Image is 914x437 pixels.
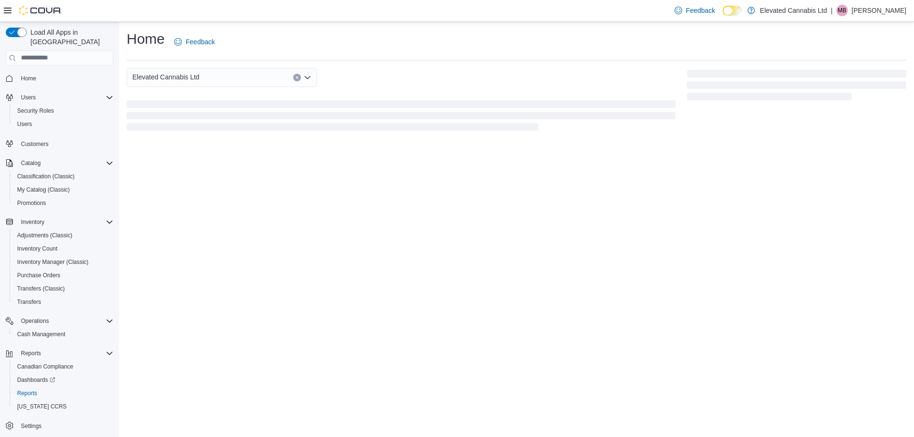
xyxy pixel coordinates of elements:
[13,388,41,399] a: Reports
[13,118,113,130] span: Users
[831,5,833,16] p: |
[127,102,676,133] span: Loading
[21,94,36,101] span: Users
[21,140,49,148] span: Customers
[2,215,117,229] button: Inventory
[13,230,113,241] span: Adjustments (Classic)
[686,6,715,15] span: Feedback
[13,256,113,268] span: Inventory Manager (Classic)
[17,138,52,150] a: Customers
[17,298,41,306] span: Transfers
[10,242,117,255] button: Inventory Count
[10,387,117,400] button: Reports
[17,389,37,397] span: Reports
[17,258,89,266] span: Inventory Manager (Classic)
[838,5,846,16] span: MB
[10,295,117,309] button: Transfers
[21,218,44,226] span: Inventory
[17,173,75,180] span: Classification (Classic)
[17,186,70,194] span: My Catalog (Classic)
[13,243,61,254] a: Inventory Count
[13,374,59,386] a: Dashboards
[13,197,50,209] a: Promotions
[17,120,32,128] span: Users
[2,156,117,170] button: Catalog
[13,184,113,195] span: My Catalog (Classic)
[186,37,215,47] span: Feedback
[10,282,117,295] button: Transfers (Classic)
[852,5,906,16] p: [PERSON_NAME]
[10,104,117,117] button: Security Roles
[21,350,41,357] span: Reports
[2,347,117,360] button: Reports
[687,72,906,102] span: Loading
[17,330,65,338] span: Cash Management
[13,197,113,209] span: Promotions
[17,157,113,169] span: Catalog
[17,376,55,384] span: Dashboards
[132,71,199,83] span: Elevated Cannabis Ltd
[13,270,64,281] a: Purchase Orders
[2,91,117,104] button: Users
[17,216,48,228] button: Inventory
[10,328,117,341] button: Cash Management
[2,136,117,150] button: Customers
[13,374,113,386] span: Dashboards
[2,71,117,85] button: Home
[13,401,70,412] a: [US_STATE] CCRS
[13,361,77,372] a: Canadian Compliance
[17,245,58,252] span: Inventory Count
[13,105,113,117] span: Security Roles
[27,28,113,47] span: Load All Apps in [GEOGRAPHIC_DATA]
[17,403,67,410] span: [US_STATE] CCRS
[17,107,54,115] span: Security Roles
[17,92,40,103] button: Users
[10,400,117,413] button: [US_STATE] CCRS
[21,422,41,430] span: Settings
[13,296,45,308] a: Transfers
[13,105,58,117] a: Security Roles
[17,199,46,207] span: Promotions
[17,420,113,432] span: Settings
[17,157,44,169] button: Catalog
[671,1,719,20] a: Feedback
[17,315,53,327] button: Operations
[293,74,301,81] button: Clear input
[17,285,65,292] span: Transfers (Classic)
[170,32,219,51] a: Feedback
[13,388,113,399] span: Reports
[13,230,76,241] a: Adjustments (Classic)
[17,272,60,279] span: Purchase Orders
[723,6,743,16] input: Dark Mode
[10,255,117,269] button: Inventory Manager (Classic)
[13,283,69,294] a: Transfers (Classic)
[13,361,113,372] span: Canadian Compliance
[10,373,117,387] a: Dashboards
[17,232,72,239] span: Adjustments (Classic)
[13,296,113,308] span: Transfers
[13,243,113,254] span: Inventory Count
[19,6,62,15] img: Cova
[17,72,113,84] span: Home
[17,216,113,228] span: Inventory
[17,73,40,84] a: Home
[10,196,117,210] button: Promotions
[760,5,827,16] p: Elevated Cannabis Ltd
[2,314,117,328] button: Operations
[13,184,74,195] a: My Catalog (Classic)
[304,74,311,81] button: Open list of options
[13,283,113,294] span: Transfers (Classic)
[13,171,79,182] a: Classification (Classic)
[21,75,36,82] span: Home
[17,92,113,103] span: Users
[13,329,113,340] span: Cash Management
[17,315,113,327] span: Operations
[127,29,165,49] h1: Home
[836,5,848,16] div: Matthew Bolton
[17,420,45,432] a: Settings
[10,170,117,183] button: Classification (Classic)
[13,118,36,130] a: Users
[10,183,117,196] button: My Catalog (Classic)
[10,269,117,282] button: Purchase Orders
